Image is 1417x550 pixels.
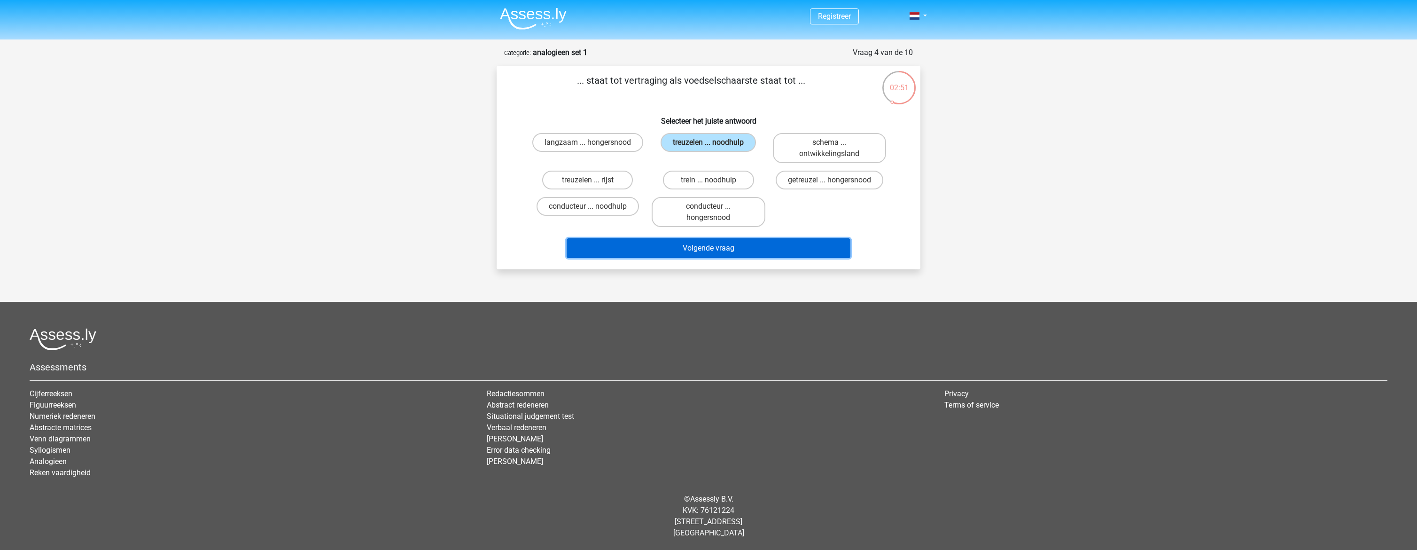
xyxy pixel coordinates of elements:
[487,389,545,398] a: Redactiesommen
[30,457,67,466] a: Analogieen
[512,109,905,126] h6: Selecteer het juiste antwoord
[663,171,754,189] label: trein ... noodhulp
[487,423,546,432] a: Verbaal redeneren
[487,446,551,455] a: Error data checking
[30,423,92,432] a: Abstracte matrices
[512,73,870,102] p: ... staat tot vertraging als voedselschaarste staat tot ...
[773,133,886,163] label: schema ... ontwikkelingsland
[500,8,567,30] img: Assessly
[30,446,70,455] a: Syllogismen
[30,328,96,350] img: Assessly logo
[542,171,633,189] label: treuzelen ... rijst
[30,412,95,421] a: Numeriek redeneren
[661,133,756,152] label: treuzelen ... noodhulp
[23,486,1394,546] div: © KVK: 76121224 [STREET_ADDRESS] [GEOGRAPHIC_DATA]
[504,49,531,56] small: Categorie:
[30,434,91,443] a: Venn diagrammen
[487,434,543,443] a: [PERSON_NAME]
[533,48,587,57] strong: analogieen set 1
[818,12,851,21] a: Registreer
[853,47,913,58] div: Vraag 4 van de 10
[487,401,549,409] a: Abstract redeneren
[487,412,574,421] a: Situational judgement test
[30,389,72,398] a: Cijferreeksen
[487,457,543,466] a: [PERSON_NAME]
[537,197,639,216] label: conducteur ... noodhulp
[776,171,883,189] label: getreuzel ... hongersnood
[30,401,76,409] a: Figuurreeksen
[30,468,91,477] a: Reken vaardigheid
[944,401,999,409] a: Terms of service
[30,361,1387,373] h5: Assessments
[881,70,917,94] div: 02:51
[690,495,733,503] a: Assessly B.V.
[532,133,643,152] label: langzaam ... hongersnood
[567,238,851,258] button: Volgende vraag
[652,197,765,227] label: conducteur ... hongersnood
[944,389,969,398] a: Privacy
